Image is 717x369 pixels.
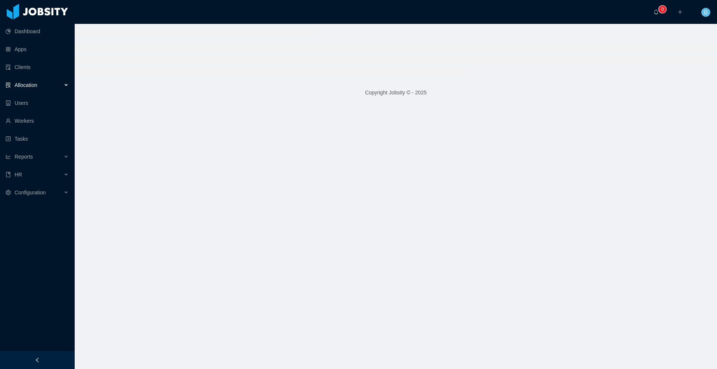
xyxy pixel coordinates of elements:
i: icon: line-chart [6,154,11,159]
a: icon: userWorkers [6,113,69,128]
span: Configuration [15,190,46,196]
a: icon: pie-chartDashboard [6,24,69,39]
a: icon: auditClients [6,60,69,75]
footer: Copyright Jobsity © - 2025 [75,80,717,106]
i: icon: setting [6,190,11,195]
i: icon: plus [677,9,683,15]
span: G [704,8,708,17]
i: icon: solution [6,82,11,88]
span: HR [15,172,22,178]
span: Allocation [15,82,37,88]
a: icon: robotUsers [6,96,69,110]
a: icon: profileTasks [6,131,69,146]
i: icon: book [6,172,11,177]
i: icon: bell [654,9,659,15]
span: Reports [15,154,33,160]
sup: 0 [659,6,666,13]
a: icon: appstoreApps [6,42,69,57]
